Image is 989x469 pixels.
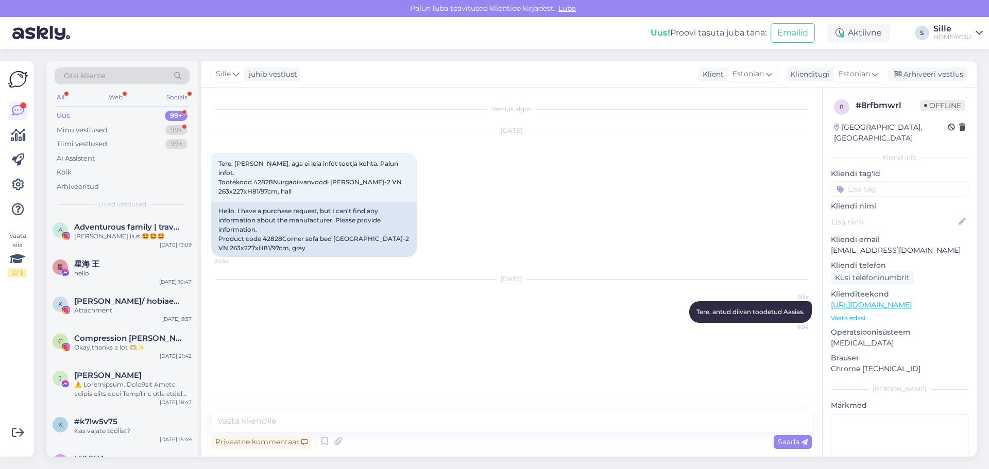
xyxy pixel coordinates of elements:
[162,315,192,323] div: [DATE] 9:37
[651,27,766,39] div: Proovi tasuta juba täna:
[165,139,187,149] div: 99+
[74,306,192,315] div: Attachment
[57,182,99,192] div: Arhiveeritud
[831,271,914,285] div: Küsi telefoninumbrit
[933,25,971,33] div: Sille
[211,105,812,114] div: Vestlus algas
[214,257,253,265] span: 20:54
[698,69,724,80] div: Klient
[840,103,844,111] span: 8
[160,352,192,360] div: [DATE] 21:42
[57,139,107,149] div: Tiimi vestlused
[8,268,27,277] div: 2 / 3
[160,436,192,443] div: [DATE] 15:49
[211,126,812,135] div: [DATE]
[57,111,70,121] div: Uus
[74,343,192,352] div: Okay,thanks a lot 🫶🏼✨
[164,91,190,104] div: Socials
[831,289,968,300] p: Klienditeekond
[831,314,968,323] p: Vaata edasi ...
[827,24,890,42] div: Aktiivne
[778,437,808,446] span: Saada
[218,160,403,195] span: Tere. [PERSON_NAME], aga ei leia infot tootja kohta. Palun infot. Tootekood 42828Nurgadiivanvoodi...
[696,308,805,316] span: Tere, antud diivan toodetud Aasias.
[159,278,192,286] div: [DATE] 10:47
[57,125,108,135] div: Minu vestlused
[831,327,968,338] p: Operatsioonisüsteem
[165,125,187,135] div: 99+
[211,202,417,257] div: Hello. I have a purchase request, but I can't find any information about the manufacturer. Please...
[831,363,968,374] p: Chrome [TECHNICAL_ID]
[74,232,192,241] div: [PERSON_NAME] ilus 🤩🤩🤩
[57,263,63,271] span: 星
[58,300,63,308] span: K
[831,168,968,179] p: Kliendi tag'id
[58,421,63,428] span: k
[55,91,66,104] div: All
[888,67,967,81] div: Arhiveeri vestlus
[74,426,192,436] div: Kas vajate töölist?
[74,417,117,426] span: #k7lw5v75
[831,201,968,212] p: Kliendi nimi
[74,371,142,380] span: Juande Martín Granados
[160,398,192,406] div: [DATE] 18:47
[771,23,815,43] button: Emailid
[74,380,192,398] div: ⚠️ Loremipsum, Dolo9sit Ametc adipis elits doei Temp1inc utla etdol ma aliqu enimadmin veniamqu n...
[74,222,181,232] span: Adventurous family | travel tips ✈️
[831,181,968,197] input: Lisa tag
[831,400,968,411] p: Märkmed
[74,269,192,278] div: hello
[651,28,670,38] b: Uus!
[831,300,912,309] a: [URL][DOMAIN_NAME]
[555,4,579,13] span: Luba
[839,68,870,80] span: Estonian
[160,241,192,249] div: [DATE] 13:09
[786,69,830,80] div: Klienditugi
[64,71,105,81] span: Otsi kliente
[770,293,809,301] span: Sille
[834,122,948,144] div: [GEOGRAPHIC_DATA], [GEOGRAPHIC_DATA]
[831,216,957,228] input: Lisa nimi
[920,100,965,111] span: Offline
[831,385,968,394] div: [PERSON_NAME]
[98,200,146,209] span: Uued vestlused
[57,167,72,178] div: Kõik
[933,33,971,41] div: HOME4YOU
[216,68,231,80] span: Sille
[8,231,27,277] div: Vaata siia
[831,353,968,363] p: Brauser
[245,69,297,80] div: juhib vestlust
[831,234,968,245] p: Kliendi email
[831,153,968,162] div: Kliendi info
[211,435,312,449] div: Privaatne kommentaar
[107,91,125,104] div: Web
[74,297,181,306] span: Kairet Pintman/ hobiaednik🌺
[770,323,809,331] span: 9:04
[165,111,187,121] div: 99+
[74,259,99,269] span: 星海 王
[74,334,181,343] span: Compression Sofa Tanzuo
[59,374,62,382] span: J
[915,26,929,40] div: S
[831,245,968,256] p: [EMAIL_ADDRESS][DOMAIN_NAME]
[933,25,983,41] a: SilleHOME4YOU
[831,338,968,349] p: [MEDICAL_DATA]
[58,337,63,345] span: C
[211,274,812,284] div: [DATE]
[831,260,968,271] p: Kliendi telefon
[57,153,95,164] div: AI Assistent
[8,70,28,89] img: Askly Logo
[732,68,764,80] span: Estonian
[74,454,105,463] span: LUVINA
[856,99,920,112] div: # 8rfbmwrl
[58,226,63,234] span: A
